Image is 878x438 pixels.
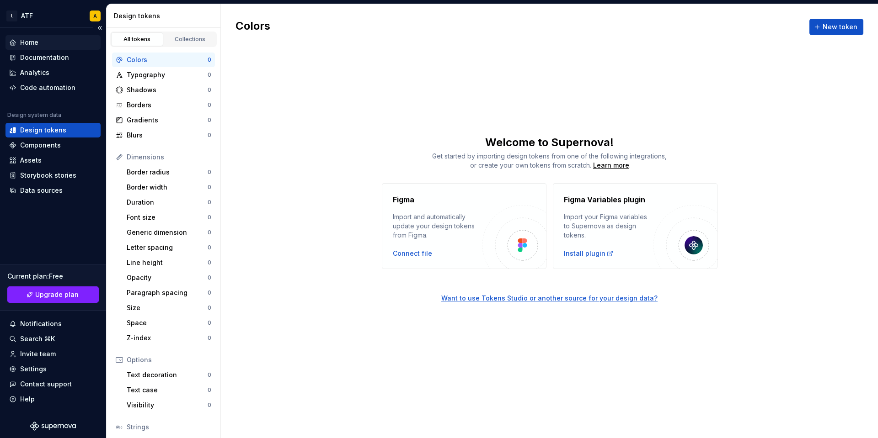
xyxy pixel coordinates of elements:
[112,83,215,97] a: Shadows0
[593,161,629,170] a: Learn more
[21,11,33,21] div: ATF
[432,152,667,169] span: Get started by importing design tokens from one of the following integrations, or create your own...
[20,83,75,92] div: Code automation
[236,19,270,35] h2: Colors
[20,395,35,404] div: Help
[7,272,99,281] div: Current plan : Free
[2,6,104,26] button: LATFA
[112,98,215,112] a: Borders0
[123,316,215,330] a: Space0
[208,56,211,63] div: 0
[208,274,211,281] div: 0
[127,198,208,207] div: Duration
[5,317,101,331] button: Notifications
[127,85,208,95] div: Shadows
[127,168,208,177] div: Border radius
[809,19,863,35] button: New token
[208,386,211,394] div: 0
[127,333,208,343] div: Z-index
[208,334,211,342] div: 0
[7,111,61,119] div: Design system data
[123,255,215,270] a: Line height0
[208,304,211,311] div: 0
[208,116,211,124] div: 0
[20,380,72,389] div: Contact support
[123,225,215,240] a: Generic dimension0
[208,199,211,206] div: 0
[5,183,101,198] a: Data sources
[5,80,101,95] a: Code automation
[393,194,414,205] h4: Figma
[123,301,215,315] a: Size0
[127,131,208,140] div: Blurs
[123,270,215,285] a: Opacity0
[127,401,208,410] div: Visibility
[208,132,211,139] div: 0
[7,286,99,303] a: Upgrade plan
[20,126,66,135] div: Design tokens
[93,21,106,34] button: Collapse sidebar
[127,243,208,252] div: Letter spacing
[123,165,215,179] a: Border radius0
[5,65,101,80] a: Analytics
[5,362,101,376] a: Settings
[221,135,878,150] div: Welcome to Supernova!
[112,113,215,127] a: Gradients0
[20,156,42,165] div: Assets
[112,53,215,67] a: Colors0
[564,194,645,205] h4: Figma Variables plugin
[127,116,208,125] div: Gradients
[5,123,101,137] a: Design tokens
[114,11,217,21] div: Design tokens
[208,371,211,379] div: 0
[208,86,211,94] div: 0
[123,195,215,210] a: Duration0
[208,244,211,251] div: 0
[127,288,208,297] div: Paragraph spacing
[123,210,215,225] a: Font size0
[123,368,215,382] a: Text decoration0
[5,392,101,406] button: Help
[127,183,208,192] div: Border width
[208,169,211,176] div: 0
[123,240,215,255] a: Letter spacing0
[564,212,653,240] div: Import your Figma variables to Supernova as design tokens.
[127,100,208,110] div: Borders
[114,36,160,43] div: All tokens
[208,319,211,327] div: 0
[5,50,101,65] a: Documentation
[208,214,211,221] div: 0
[5,138,101,153] a: Components
[393,249,432,258] div: Connect file
[123,398,215,412] a: Visibility0
[112,128,215,142] a: Blurs0
[127,55,208,64] div: Colors
[6,11,17,21] div: L
[127,70,208,79] div: Typography
[20,186,63,195] div: Data sources
[20,349,56,359] div: Invite team
[208,401,211,409] div: 0
[127,153,211,162] div: Dimensions
[30,422,76,431] svg: Supernova Logo
[5,332,101,346] button: Search ⌘K
[127,273,208,282] div: Opacity
[221,269,878,303] a: Want to use Tokens Studio or another source for your design data?
[127,422,211,432] div: Strings
[20,68,49,77] div: Analytics
[20,171,76,180] div: Storybook stories
[208,289,211,296] div: 0
[93,12,97,20] div: A
[127,318,208,327] div: Space
[441,294,658,303] div: Want to use Tokens Studio or another source for your design data?
[5,347,101,361] a: Invite team
[5,168,101,183] a: Storybook stories
[127,258,208,267] div: Line height
[823,22,857,32] span: New token
[35,290,79,299] span: Upgrade plan
[20,319,62,328] div: Notifications
[208,101,211,109] div: 0
[208,259,211,266] div: 0
[20,38,38,47] div: Home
